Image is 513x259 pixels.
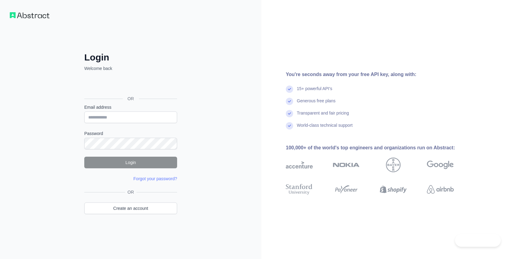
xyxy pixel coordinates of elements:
[286,144,473,151] div: 100,000+ of the world's top engineers and organizations run on Abstract:
[333,183,360,196] img: payoneer
[386,158,401,172] img: bayer
[455,234,501,247] iframe: Toggle Customer Support
[427,158,454,172] img: google
[10,12,49,18] img: Workflow
[84,130,177,137] label: Password
[84,202,177,214] a: Create an account
[297,98,336,110] div: Generous free plans
[286,71,473,78] div: You're seconds away from your free API key, along with:
[84,52,177,63] h2: Login
[84,104,177,110] label: Email address
[427,183,454,196] img: airbnb
[286,98,293,105] img: check mark
[286,158,313,172] img: accenture
[84,157,177,168] button: Login
[297,86,332,98] div: 15+ powerful API's
[81,78,179,92] iframe: Botón de Acceder con Google
[286,86,293,93] img: check mark
[84,65,177,71] p: Welcome back
[333,158,360,172] img: nokia
[133,176,177,181] a: Forgot your password?
[286,110,293,117] img: check mark
[125,189,136,195] span: OR
[286,183,313,196] img: stanford university
[123,96,139,102] span: OR
[84,78,176,92] div: Acceder con Google. Se abre en una pestaña nueva
[297,110,349,122] div: Transparent and fair pricing
[297,122,353,134] div: World-class technical support
[380,183,407,196] img: shopify
[286,122,293,129] img: check mark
